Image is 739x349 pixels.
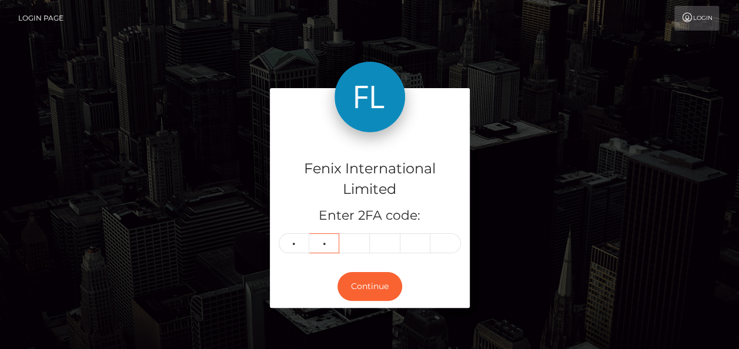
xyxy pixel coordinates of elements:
h4: Fenix International Limited [279,159,461,200]
a: Login Page [18,6,63,31]
button: Continue [337,272,402,301]
h5: Enter 2FA code: [279,207,461,225]
img: Fenix International Limited [335,62,405,132]
a: Login [674,6,719,31]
